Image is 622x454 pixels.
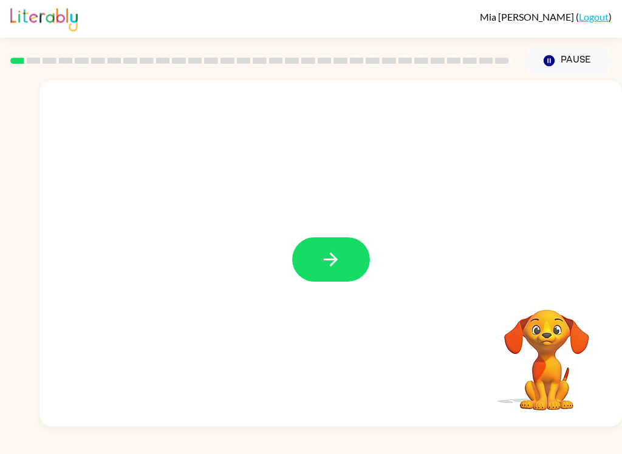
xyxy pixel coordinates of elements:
[10,5,78,32] img: Literably
[524,47,612,75] button: Pause
[480,11,576,22] span: Mia [PERSON_NAME]
[579,11,609,22] a: Logout
[486,291,607,412] video: Your browser must support playing .mp4 files to use Literably. Please try using another browser.
[480,11,612,22] div: ( )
